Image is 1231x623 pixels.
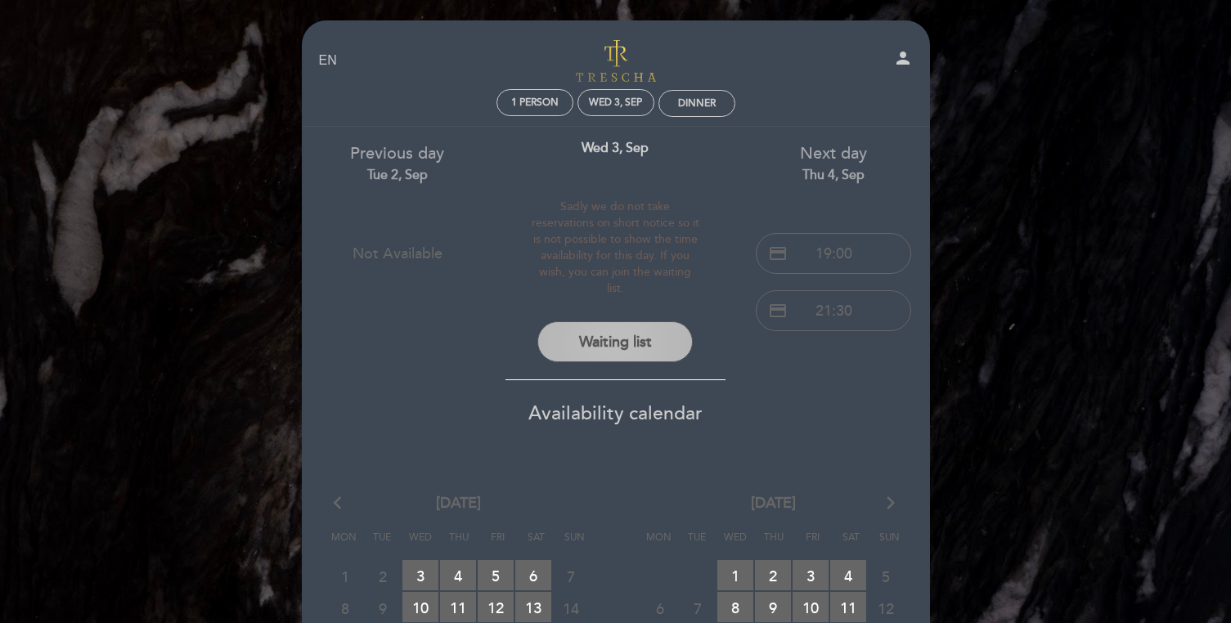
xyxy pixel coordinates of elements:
span: Sat [519,529,552,559]
span: 9 [755,592,791,622]
span: 1 person [511,96,559,109]
div: Thu 4, Sep [737,166,931,185]
span: credit_card [768,244,788,263]
i: person [893,48,913,68]
div: Tue 2, Sep [301,166,495,185]
span: 10 [402,592,438,622]
span: 2 [755,560,791,590]
span: 6 [515,560,551,590]
a: Trescha [514,38,718,83]
span: Tue [681,529,713,559]
span: 5 [868,561,904,591]
button: credit_card 19:00 [756,233,911,274]
span: 11 [830,592,866,622]
span: 11 [440,592,476,622]
span: Thu [757,529,790,559]
button: credit_card 21:30 [756,290,911,331]
span: Fri [481,529,514,559]
span: 12 [478,592,514,622]
span: 7 [680,593,716,623]
span: 4 [830,560,866,590]
i: arrow_back_ios [334,493,348,514]
span: 9 [365,593,401,623]
span: 13 [515,592,551,622]
span: Wed [719,529,752,559]
div: Dinner [678,97,716,110]
div: Next day [737,142,931,184]
span: 12 [868,593,904,623]
span: [DATE] [751,493,796,514]
div: Wed 3, Sep [589,96,642,109]
span: 8 [717,592,753,622]
span: 3 [793,560,829,590]
span: credit_card [768,301,788,320]
span: [DATE] [436,493,481,514]
span: 5 [478,560,514,590]
span: Sun [558,529,591,559]
span: Mon [642,529,675,559]
i: arrow_forward_ios [883,493,898,514]
span: Thu [443,529,475,559]
span: 10 [793,592,829,622]
span: Wed [404,529,437,559]
span: 6 [642,593,678,623]
div: Previous day [301,142,495,184]
span: Fri [796,529,829,559]
span: Tue [366,529,398,559]
button: Waiting list [537,321,693,362]
span: Mon [327,529,360,559]
div: Sadly we do not take reservations on short notice so it is not possible to show the time availabi... [531,199,700,297]
span: Sat [834,529,867,559]
div: Wed 3, Sep [519,139,712,158]
span: 7 [553,561,589,591]
span: Sun [873,529,905,559]
span: 8 [327,593,363,623]
span: 14 [553,593,589,623]
button: person [893,48,913,74]
span: 2 [365,561,401,591]
span: 3 [402,560,438,590]
span: Availability calendar [528,402,703,425]
span: 4 [440,560,476,590]
span: 1 [717,560,753,590]
button: Not Available [320,233,475,274]
span: 1 [327,561,363,591]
